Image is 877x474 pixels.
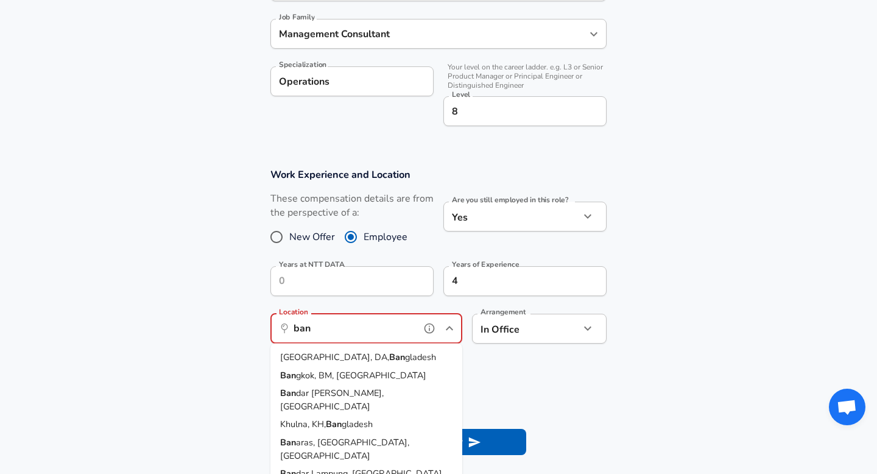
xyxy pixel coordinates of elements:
label: Level [452,91,470,98]
strong: Ban [280,387,296,399]
span: Employee [364,230,407,244]
label: These compensation details are from the perspective of a: [270,192,434,220]
span: aras, [GEOGRAPHIC_DATA], [GEOGRAPHIC_DATA] [280,436,409,462]
button: Open [585,26,602,43]
span: [GEOGRAPHIC_DATA], DA, [280,351,389,363]
label: Location [279,308,308,316]
span: gkok, BM, [GEOGRAPHIC_DATA] [296,369,426,381]
input: Software Engineer [276,24,583,43]
strong: Ban [280,436,296,448]
input: L3 [449,102,601,121]
button: help [420,319,438,338]
label: Specialization [279,61,326,68]
label: Arrangement [481,308,526,316]
input: 0 [270,266,407,296]
div: Yes [443,202,580,232]
button: Close [441,320,458,337]
span: gladesh [405,351,436,363]
label: Are you still employed in this role? [452,196,568,203]
span: Your level on the career ladder. e.g. L3 or Senior Product Manager or Principal Engineer or Disti... [443,63,607,90]
span: gladesh [342,418,373,430]
strong: Ban [280,369,296,381]
div: In Office [472,314,562,344]
h3: Work Experience and Location [270,168,607,182]
input: 7 [443,266,580,296]
div: Open chat [829,389,865,425]
strong: Ban [326,418,342,430]
label: Years of Experience [452,261,519,268]
label: Job Family [279,13,315,21]
strong: Ban [389,351,405,363]
label: Years at NTT DATA [279,261,345,268]
span: dar [PERSON_NAME], [GEOGRAPHIC_DATA] [280,387,384,412]
span: Khulna, KH, [280,418,326,430]
span: New Offer [289,230,335,244]
input: Specialization [270,66,434,96]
